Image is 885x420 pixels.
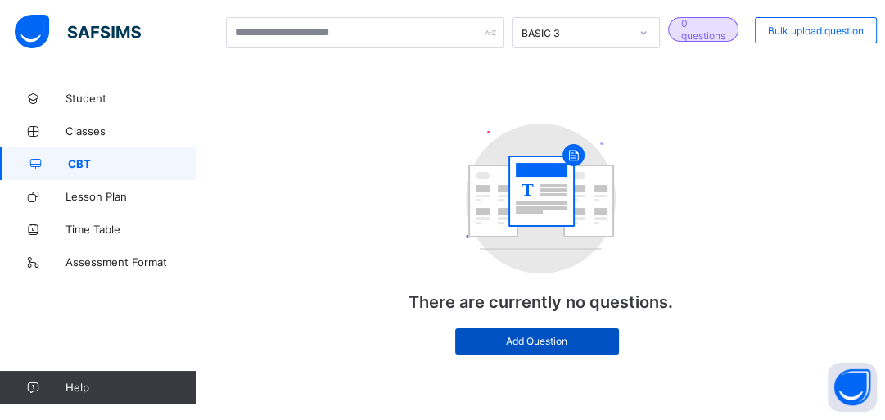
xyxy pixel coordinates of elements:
div: There are currently no questions. [377,107,705,371]
span: Lesson Plan [65,190,196,203]
span: Student [65,92,196,105]
img: safsims [15,15,141,49]
span: 0 questions [681,17,725,42]
span: CBT [68,157,196,170]
tspan: T [522,179,534,200]
span: Assessment Format [65,255,196,269]
span: Time Table [65,223,196,236]
span: Bulk upload question [768,25,864,37]
span: Add Question [467,335,607,347]
button: Open asap [828,363,877,412]
span: Classes [65,124,196,138]
span: Help [65,381,196,394]
div: BASIC 3 [522,27,630,39]
p: There are currently no questions. [377,292,705,312]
